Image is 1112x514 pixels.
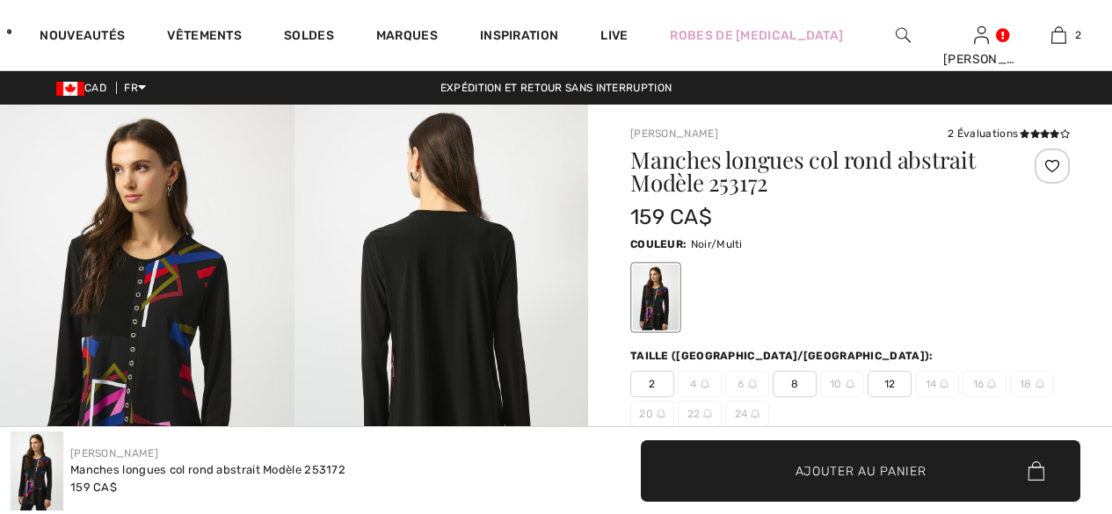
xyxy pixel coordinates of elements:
a: Se connecter [974,26,989,43]
span: 24 [725,401,769,427]
span: 12 [868,371,912,397]
span: 14 [915,371,959,397]
span: Inspiration [480,28,558,47]
img: ring-m.svg [1036,380,1044,388]
img: recherche [896,25,911,46]
div: 2 Évaluations [948,126,1070,141]
a: Nouveautés [40,28,125,47]
a: Soldes [284,28,334,47]
a: 2 [1021,25,1097,46]
span: 22 [678,401,722,427]
span: 2 [1075,27,1081,43]
img: Mon panier [1051,25,1066,46]
span: Couleur: [630,238,687,250]
a: Marques [376,28,438,47]
img: ring-m.svg [701,380,709,388]
div: Noir/Multi [633,264,679,330]
img: ring-m.svg [657,409,665,418]
span: 16 [963,371,1007,397]
span: 6 [725,371,769,397]
span: 20 [630,401,674,427]
a: [PERSON_NAME] [630,127,718,140]
img: Canadian Dollar [56,82,84,96]
div: [PERSON_NAME] [943,50,1020,69]
span: 4 [678,371,722,397]
img: ring-m.svg [846,380,854,388]
span: Ajouter au panier [796,461,927,480]
span: CAD [56,82,113,94]
a: Robes de [MEDICAL_DATA] [670,26,843,45]
img: Bag.svg [1028,461,1044,481]
button: Ajouter au panier [641,440,1080,502]
span: 159 CA$ [70,481,117,494]
span: 18 [1010,371,1054,397]
img: Manches Longues Col Rond Abstrait mod&egrave;le 253172 [11,431,63,510]
span: FR [124,82,146,94]
img: ring-m.svg [703,409,712,418]
a: [PERSON_NAME] [70,447,158,460]
span: 10 [820,371,864,397]
div: Taille ([GEOGRAPHIC_DATA]/[GEOGRAPHIC_DATA]): [630,348,937,364]
img: ring-m.svg [987,380,996,388]
span: Noir/Multi [691,238,743,250]
img: ring-m.svg [748,380,757,388]
a: Live [600,26,628,45]
span: 159 CA$ [630,205,712,229]
span: 2 [630,371,674,397]
img: ring-m.svg [751,409,760,418]
a: Vêtements [167,28,242,47]
img: 1ère Avenue [7,14,11,49]
img: Mes infos [974,25,989,46]
div: Manches longues col rond abstrait Modèle 253172 [70,461,345,479]
img: ring-m.svg [940,380,948,388]
span: 8 [773,371,817,397]
h1: Manches longues col rond abstrait Modèle 253172 [630,148,997,194]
